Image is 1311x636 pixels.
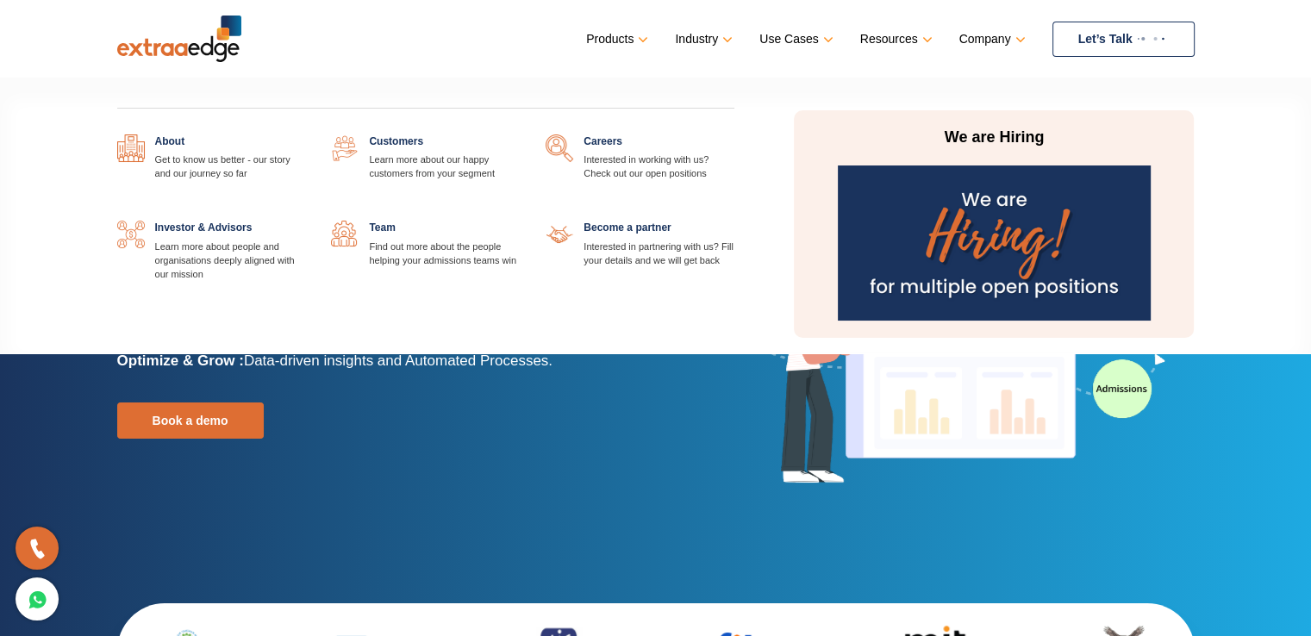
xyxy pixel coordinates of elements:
[117,352,244,369] b: Optimize & Grow :
[959,27,1022,52] a: Company
[675,27,729,52] a: Industry
[832,128,1156,148] p: We are Hiring
[244,352,552,369] span: Data-driven insights and Automated Processes.
[586,27,645,52] a: Products
[1052,22,1195,57] a: Let’s Talk
[117,402,264,439] a: Book a demo
[759,27,829,52] a: Use Cases
[860,27,929,52] a: Resources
